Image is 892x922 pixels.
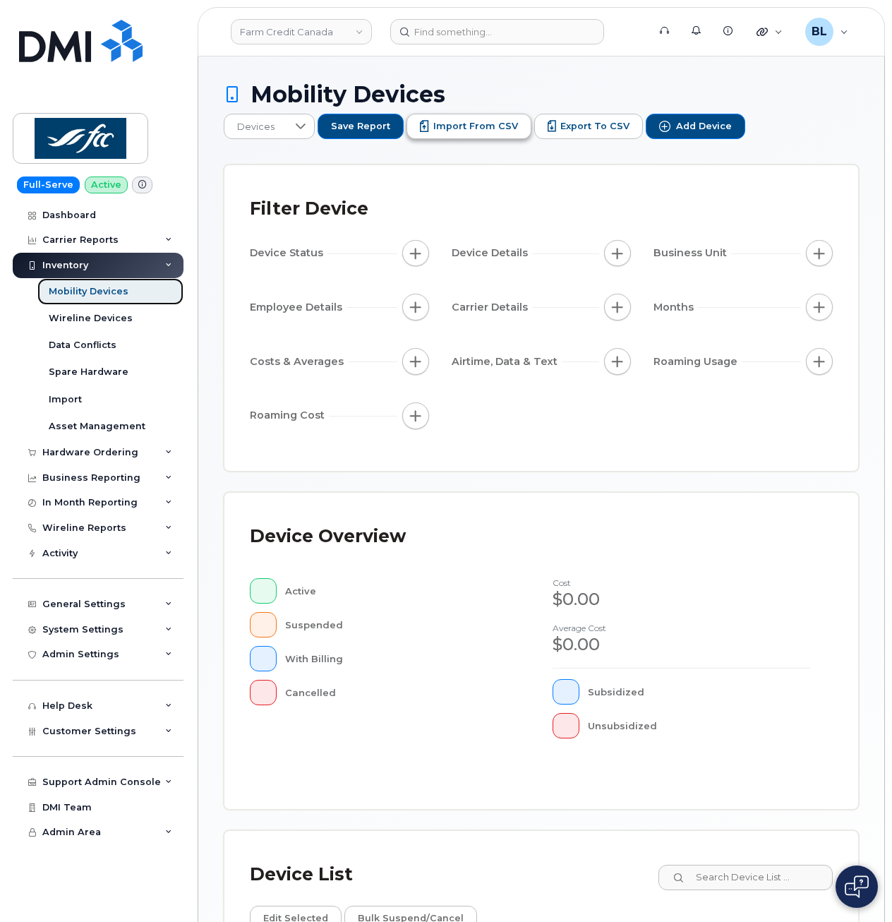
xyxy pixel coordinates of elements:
button: Import from CSV [406,114,531,139]
div: Suspended [285,612,508,637]
span: Device Details [452,246,532,261]
button: Export to CSV [534,114,644,139]
span: Business Unit [653,246,731,261]
h4: cost [553,578,810,587]
span: Mobility Devices [251,82,445,107]
span: Employee Details [250,300,346,315]
input: Search Device List ... [658,865,833,890]
div: $0.00 [553,587,810,611]
span: Costs & Averages [250,354,348,369]
div: Filter Device [250,191,368,227]
span: Airtime, Data & Text [452,354,562,369]
span: Carrier Details [452,300,532,315]
div: Device List [250,856,353,893]
span: Add Device [676,120,732,133]
img: Open chat [845,875,869,898]
div: $0.00 [553,633,810,657]
span: Save Report [331,120,390,133]
div: Cancelled [285,680,508,705]
h4: Average cost [553,623,810,633]
span: Import from CSV [433,120,518,133]
button: Add Device [646,114,745,139]
span: Export to CSV [560,120,629,133]
div: Unsubsidized [588,713,811,738]
span: Device Status [250,246,327,261]
span: Roaming Cost [250,408,329,423]
span: Months [653,300,698,315]
span: Roaming Usage [653,354,742,369]
div: Active [285,578,508,604]
span: Devices [224,114,287,140]
button: Save Report [318,114,404,139]
div: With Billing [285,646,508,671]
div: Subsidized [588,679,811,705]
div: Device Overview [250,518,406,555]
